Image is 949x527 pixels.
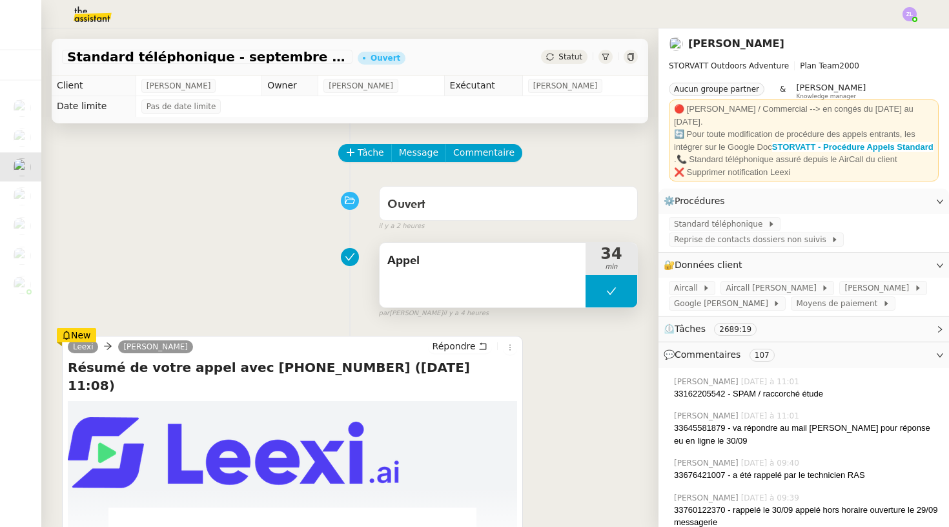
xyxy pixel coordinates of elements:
span: Procédures [675,196,725,206]
span: min [586,262,637,273]
div: ⚙️Procédures [658,189,949,214]
span: [DATE] à 11:01 [741,376,802,387]
a: Leexi [68,341,98,353]
span: [PERSON_NAME] [674,376,741,387]
span: Standard téléphonique - septembre 2025 [67,50,347,63]
div: 33645581879 - va répondre au mail [PERSON_NAME] pour réponse eu en ligne le 30/09 [674,422,939,447]
div: .📞 Standard téléphonique assuré depuis le AirCall du client [674,153,934,166]
span: STORVATT Outdoors Adventure [669,61,789,70]
span: Pas de date limite [147,100,216,113]
span: Knowledge manager [796,93,856,100]
span: [DATE] à 11:01 [741,410,802,422]
button: Répondre [428,339,492,353]
span: [PERSON_NAME] [533,79,598,92]
span: [DATE] à 09:39 [741,492,802,504]
div: ❌ Supprimer notification Leexi [674,166,934,179]
span: Commentaires [675,349,740,360]
span: Google [PERSON_NAME] [674,297,773,310]
td: Date limite [52,96,136,117]
span: Message [399,145,438,160]
div: 🔴 [PERSON_NAME] / Commercial --> en congés du [DATE] au [DATE]. [674,103,934,128]
span: Données client [675,260,742,270]
span: [PERSON_NAME] [147,79,211,92]
span: Statut [558,52,582,61]
span: il y a 2 heures [379,221,425,232]
small: [PERSON_NAME] [379,308,489,319]
img: users%2FW4OQjB9BRtYK2an7yusO0WsYLsD3%2Favatar%2F28027066-518b-424c-8476-65f2e549ac29 [13,217,31,235]
span: [PERSON_NAME] [844,282,913,294]
img: svg [903,7,917,21]
div: 🔐Données client [658,253,949,278]
td: Exécutant [444,76,522,96]
h4: Résumé de votre appel avec [PHONE_NUMBER] ([DATE] 11:08) [68,358,517,395]
span: Plan Team [800,61,839,70]
a: [PERSON_NAME] [118,341,193,353]
span: Appel [387,251,578,271]
span: Aircall [674,282,702,294]
span: 34 [586,246,637,262]
span: Tâche [358,145,384,160]
span: Reprise de contacts dossiers non suivis [674,233,831,246]
img: users%2FRcIDm4Xn1TPHYwgLThSv8RQYtaM2%2Favatar%2F95761f7a-40c3-4bb5-878d-fe785e6f95b2 [669,37,683,51]
app-user-label: Knowledge manager [796,83,866,99]
div: 33162205542 - SPAM / raccorché étude [674,387,939,400]
div: Ouvert [371,54,400,62]
button: Tâche [338,144,392,162]
span: ⚙️ [664,194,731,209]
span: 💬 [664,349,780,360]
a: STORVATT - Procédure Appels Standard [772,142,934,152]
span: 🔐 [664,258,748,273]
span: par [379,308,390,319]
span: Moyens de paiement [796,297,882,310]
div: 🔄 Pour toute modification de procédure des appels entrants, les intégrer sur le Google Doc [674,128,934,153]
div: New [57,328,96,342]
span: Tâches [675,324,706,334]
span: Ouvert [387,199,425,211]
span: & [780,83,786,99]
span: il y a 4 heures [443,308,489,319]
button: Commentaire [445,144,522,162]
img: users%2FfjlNmCTkLiVoA3HQjY3GA5JXGxb2%2Favatar%2Fstarofservice_97480retdsc0392.png [13,99,31,117]
a: [PERSON_NAME] [688,37,784,50]
span: ⏲️ [664,324,768,334]
img: users%2FrssbVgR8pSYriYNmUDKzQX9syo02%2Favatar%2Fb215b948-7ecd-4adc-935c-e0e4aeaee93e [13,129,31,147]
span: Aircall [PERSON_NAME] [726,282,821,294]
img: leexi_mail_200dpi.png [68,417,399,488]
span: 2000 [839,61,859,70]
nz-tag: Aucun groupe partner [669,83,764,96]
span: [PERSON_NAME] [796,83,866,92]
td: Client [52,76,136,96]
nz-tag: 107 [750,349,775,362]
div: 💬Commentaires 107 [658,342,949,367]
img: users%2FoFdbodQ3TgNoWt9kP3GXAs5oaCq1%2Favatar%2Fprofile-pic.png [13,276,31,294]
img: users%2FRcIDm4Xn1TPHYwgLThSv8RQYtaM2%2Favatar%2F95761f7a-40c3-4bb5-878d-fe785e6f95b2 [13,158,31,176]
span: Commentaire [453,145,515,160]
img: users%2FhitvUqURzfdVsA8TDJwjiRfjLnH2%2Favatar%2Flogo-thermisure.png [13,247,31,265]
span: Répondre [433,340,476,353]
span: [PERSON_NAME] [674,492,741,504]
span: Standard téléphonique [674,218,768,231]
img: users%2FC9SBsJ0duuaSgpQFj5LgoEX8n0o2%2Favatar%2Fec9d51b8-9413-4189-adfb-7be4d8c96a3c [13,187,31,205]
td: Owner [262,76,318,96]
span: [PERSON_NAME] [329,79,393,92]
span: [PERSON_NAME] [674,457,741,469]
nz-tag: 2689:19 [714,323,757,336]
button: Message [391,144,446,162]
div: ⏲️Tâches 2689:19 [658,316,949,342]
span: [DATE] à 09:40 [741,457,802,469]
span: [PERSON_NAME] [674,410,741,422]
div: 33676421007 - a été rappelé par le technicien RAS [674,469,939,482]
